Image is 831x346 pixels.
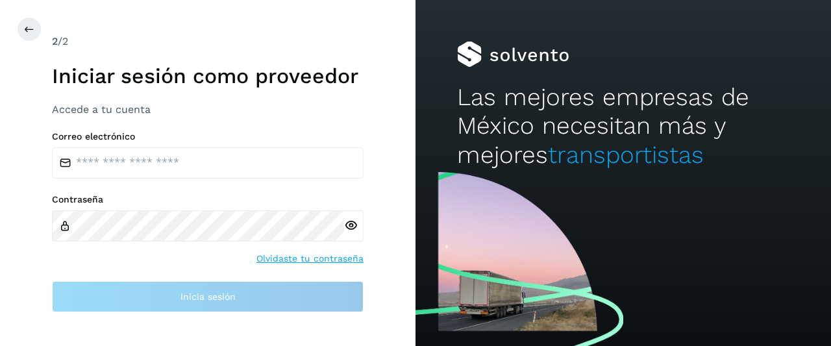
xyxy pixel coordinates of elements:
[52,131,364,142] label: Correo electrónico
[52,281,364,312] button: Inicia sesión
[180,292,236,301] span: Inicia sesión
[256,252,364,266] a: Olvidaste tu contraseña
[52,64,364,88] h1: Iniciar sesión como proveedor
[52,34,364,49] div: /2
[457,83,789,169] h2: Las mejores empresas de México necesitan más y mejores
[548,141,704,169] span: transportistas
[52,103,364,116] h3: Accede a tu cuenta
[52,194,364,205] label: Contraseña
